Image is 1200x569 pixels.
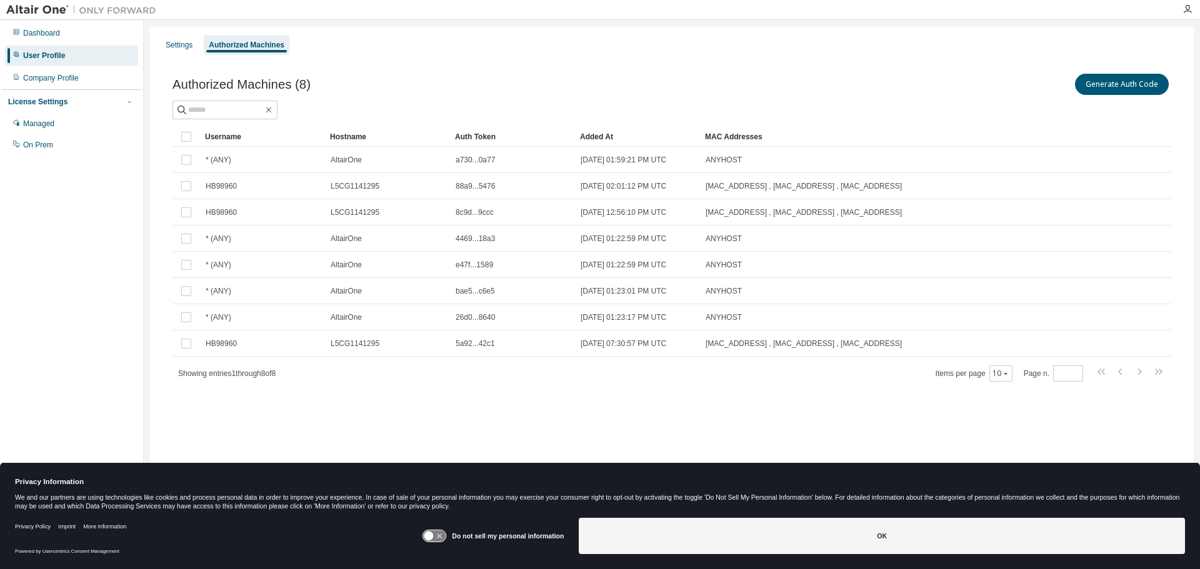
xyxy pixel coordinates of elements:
div: Dashboard [23,28,60,38]
span: [DATE] 01:23:01 PM UTC [581,286,666,296]
div: User Profile [23,51,65,61]
span: AltairOne [331,155,362,165]
span: [DATE] 01:22:59 PM UTC [581,234,666,244]
span: AltairOne [331,234,362,244]
span: ANYHOST [706,312,742,322]
span: Page n. [1024,365,1083,382]
span: HB98960 [206,181,237,191]
div: Auth Token [455,127,570,147]
span: [DATE] 07:30:57 PM UTC [581,339,666,349]
span: [MAC_ADDRESS] , [MAC_ADDRESS] , [MAC_ADDRESS] [706,181,902,191]
div: MAC Addresses [705,127,1040,147]
span: [DATE] 02:01:12 PM UTC [581,181,666,191]
span: * (ANY) [206,286,231,296]
span: bae5...c6e5 [456,286,495,296]
img: Altair One [6,4,162,16]
span: [MAC_ADDRESS] , [MAC_ADDRESS] , [MAC_ADDRESS] [706,207,902,217]
span: ANYHOST [706,155,742,165]
span: e47f...1589 [456,260,493,270]
span: 4469...18a3 [456,234,495,244]
span: [DATE] 01:59:21 PM UTC [581,155,666,165]
button: Generate Auth Code [1075,74,1169,95]
div: On Prem [23,140,53,150]
span: [DATE] 01:22:59 PM UTC [581,260,666,270]
span: a730...0a77 [456,155,495,165]
span: * (ANY) [206,312,231,322]
span: ANYHOST [706,260,742,270]
span: 88a9...5476 [456,181,495,191]
span: 8c9d...9ccc [456,207,494,217]
div: Company Profile [23,73,79,83]
div: Managed [23,119,54,129]
span: [DATE] 01:23:17 PM UTC [581,312,666,322]
span: Items per page [936,365,1012,382]
span: ANYHOST [706,286,742,296]
span: HB98960 [206,207,237,217]
span: 26d0...8640 [456,312,495,322]
span: Authorized Machines (8) [172,77,311,92]
span: L5CG1141295 [331,339,379,349]
div: Added At [580,127,695,147]
span: * (ANY) [206,260,231,270]
button: 10 [992,369,1009,379]
span: * (ANY) [206,234,231,244]
span: HB98960 [206,339,237,349]
span: 5a92...42c1 [456,339,495,349]
span: Showing entries 1 through 8 of 8 [178,369,276,378]
span: ANYHOST [706,234,742,244]
span: AltairOne [331,286,362,296]
div: Settings [166,40,192,50]
span: [MAC_ADDRESS] , [MAC_ADDRESS] , [MAC_ADDRESS] [706,339,902,349]
div: Authorized Machines [209,40,284,50]
div: Hostname [330,127,445,147]
span: [DATE] 12:56:10 PM UTC [581,207,666,217]
span: L5CG1141295 [331,207,379,217]
span: AltairOne [331,312,362,322]
div: License Settings [8,97,67,107]
span: AltairOne [331,260,362,270]
span: * (ANY) [206,155,231,165]
div: Username [205,127,320,147]
span: L5CG1141295 [331,181,379,191]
